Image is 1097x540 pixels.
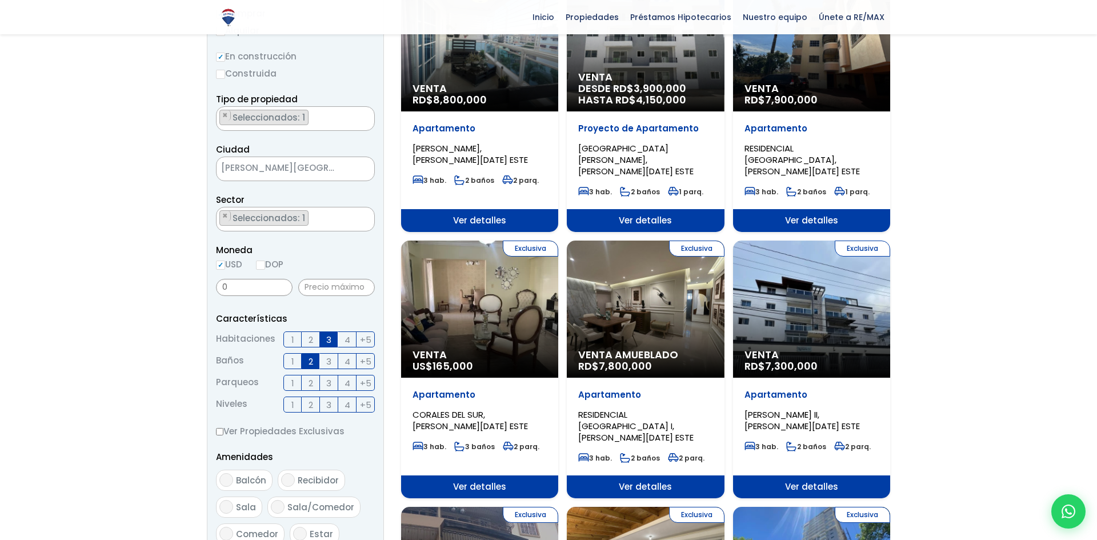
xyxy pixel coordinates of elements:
span: SANTO DOMINGO NORTE [217,160,346,176]
span: Venta Amueblado [578,349,712,361]
a: Exclusiva Venta RD$7,300,000 Apartamento [PERSON_NAME] II, [PERSON_NAME][DATE] ESTE 3 hab. 2 baño... [733,241,890,498]
span: HASTA RD$ [578,94,712,106]
input: Precio mínimo [216,279,293,296]
span: 2 [309,354,313,369]
span: Exclusiva [835,241,890,257]
span: 1 parq. [834,187,870,197]
span: 3 [326,376,331,390]
span: 165,000 [433,359,473,373]
input: DOP [256,261,265,270]
a: Exclusiva Venta Amueblado RD$7,800,000 Apartamento RESIDENCIAL [GEOGRAPHIC_DATA] I, [PERSON_NAME]... [567,241,724,498]
input: Sala/Comedor [271,500,285,514]
span: Venta [413,349,547,361]
label: USD [216,257,242,271]
span: RD$ [413,93,487,107]
span: [PERSON_NAME], [PERSON_NAME][DATE] ESTE [413,142,528,166]
li: CIUDAD MODELO [219,210,309,226]
span: 3 [326,354,331,369]
input: Balcón [219,473,233,487]
label: En construcción [216,49,375,63]
span: Únete a RE/MAX [813,9,890,26]
span: Nuestro equipo [737,9,813,26]
span: [PERSON_NAME] II, [PERSON_NAME][DATE] ESTE [744,409,860,432]
span: Ver detalles [733,209,890,232]
p: Amenidades [216,450,375,464]
span: Ver detalles [401,475,558,498]
span: Inicio [527,9,560,26]
span: × [362,211,368,221]
p: Apartamento [413,123,547,134]
span: Sector [216,194,245,206]
span: 3 hab. [744,442,778,451]
a: Exclusiva Venta US$165,000 Apartamento CORALES DEL SUR, [PERSON_NAME][DATE] ESTE 3 hab. 3 baños 2... [401,241,558,498]
span: +5 [360,398,371,412]
p: Proyecto de Apartamento [578,123,712,134]
textarea: Search [217,207,223,232]
span: Balcón [236,474,266,486]
input: Sala [219,500,233,514]
img: Logo de REMAX [218,7,238,27]
span: 3 hab. [578,453,612,463]
span: Exclusiva [669,507,724,523]
span: 2 [309,376,313,390]
span: RESIDENCIAL [GEOGRAPHIC_DATA], [PERSON_NAME][DATE] ESTE [744,142,860,177]
button: Remove item [220,211,231,221]
span: Ver detalles [401,209,558,232]
span: Exclusiva [669,241,724,257]
p: Apartamento [578,389,712,401]
label: DOP [256,257,283,271]
span: Seleccionados: 1 [231,111,308,123]
button: Remove all items [362,110,369,121]
span: Exclusiva [503,241,558,257]
span: DESDE RD$ [578,83,712,106]
p: Apartamento [744,123,879,134]
span: 2 [309,333,313,347]
span: Venta [744,349,879,361]
span: RESIDENCIAL [GEOGRAPHIC_DATA] I, [PERSON_NAME][DATE] ESTE [578,409,694,443]
span: SANTO DOMINGO NORTE [216,157,375,181]
span: +5 [360,354,371,369]
button: Remove item [220,110,231,121]
span: 2 baños [786,187,826,197]
span: 2 baños [786,442,826,451]
span: 3 hab. [744,187,778,197]
span: RD$ [744,93,818,107]
span: 3 hab. [578,187,612,197]
span: +5 [360,333,371,347]
span: 2 baños [620,187,660,197]
span: Baños [216,353,244,369]
button: Remove all items [346,160,363,178]
textarea: Search [217,107,223,131]
span: 3,900,000 [634,81,686,95]
p: Apartamento [413,389,547,401]
span: × [362,110,368,121]
button: Remove all items [362,210,369,222]
span: Exclusiva [503,507,558,523]
span: 8,800,000 [433,93,487,107]
p: Características [216,311,375,326]
span: Sala [236,501,256,513]
span: Venta [744,83,879,94]
span: 2 baños [454,175,494,185]
span: 2 parq. [668,453,704,463]
span: [GEOGRAPHIC_DATA][PERSON_NAME], [PERSON_NAME][DATE] ESTE [578,142,694,177]
span: 1 [291,354,294,369]
span: 4 [345,354,350,369]
input: Recibidor [281,473,295,487]
span: Ciudad [216,143,250,155]
span: Exclusiva [835,507,890,523]
input: Precio máximo [298,279,375,296]
span: Ver detalles [567,209,724,232]
span: 4,150,000 [636,93,686,107]
input: Ver Propiedades Exclusivas [216,428,223,435]
span: 7,300,000 [765,359,818,373]
span: Propiedades [560,9,624,26]
span: CORALES DEL SUR, [PERSON_NAME][DATE] ESTE [413,409,528,432]
span: Ver detalles [567,475,724,498]
span: Habitaciones [216,331,275,347]
input: USD [216,261,225,270]
span: Préstamos Hipotecarios [624,9,737,26]
label: Ver Propiedades Exclusivas [216,424,375,438]
span: 2 baños [620,453,660,463]
span: 2 parq. [503,442,539,451]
